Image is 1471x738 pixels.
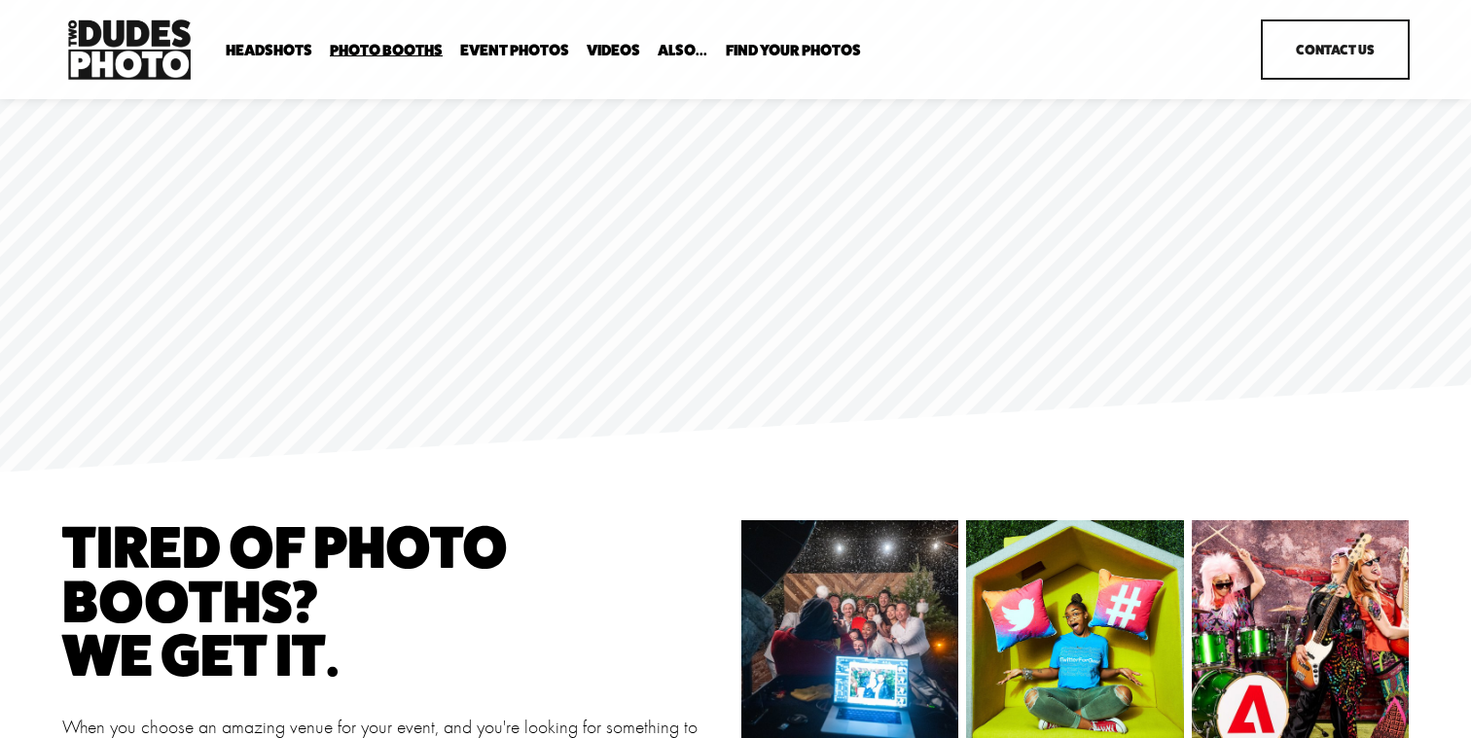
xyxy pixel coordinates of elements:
a: folder dropdown [658,41,707,59]
a: Videos [587,41,640,59]
a: Event Photos [460,41,569,59]
img: 250107_Adobe_RockBand_0487.jpg [1137,520,1464,738]
a: folder dropdown [726,41,861,59]
a: folder dropdown [226,41,312,59]
h1: Tired of photo booths? we get it. [62,520,731,682]
a: folder dropdown [330,41,443,59]
img: Two Dudes Photo | Headshots, Portraits &amp; Photo Booths [62,15,197,85]
span: Headshots [226,43,312,58]
a: Contact Us [1261,19,1409,80]
span: Find Your Photos [726,43,861,58]
img: 241107_MOUNTAIN WINERY-9.jpg [686,520,1014,738]
span: Also... [658,43,707,58]
img: 200114_Twitter3342.jpg [913,520,1238,738]
span: Photo Booths [330,43,443,58]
